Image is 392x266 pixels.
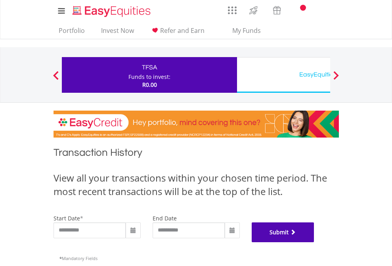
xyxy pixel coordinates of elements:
[98,27,137,39] a: Invest Now
[223,2,242,15] a: AppsGrid
[55,27,88,39] a: Portfolio
[252,222,314,242] button: Submit
[153,214,177,222] label: end date
[67,62,232,73] div: TFSA
[147,27,208,39] a: Refer and Earn
[54,214,80,222] label: start date
[228,6,237,15] img: grid-menu-icon.svg
[270,4,283,17] img: vouchers-v2.svg
[59,255,98,261] span: Mandatory Fields
[289,2,309,18] a: Notifications
[142,81,157,88] span: R0.00
[71,5,154,18] img: EasyEquities_Logo.png
[221,25,273,36] span: My Funds
[328,75,344,83] button: Next
[69,2,154,18] a: Home page
[54,145,339,163] h1: Transaction History
[54,111,339,138] img: EasyCredit Promotion Banner
[247,4,260,17] img: thrive-v2.svg
[48,75,64,83] button: Previous
[265,2,289,17] a: Vouchers
[309,2,329,18] a: FAQ's and Support
[128,73,170,81] div: Funds to invest:
[54,171,339,199] div: View all your transactions within your chosen time period. The most recent transactions will be a...
[329,2,349,19] a: My Profile
[160,26,205,35] span: Refer and Earn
